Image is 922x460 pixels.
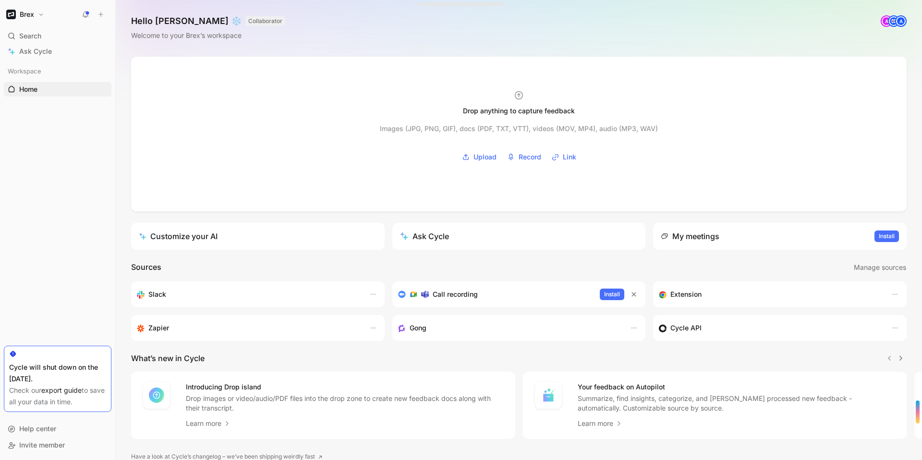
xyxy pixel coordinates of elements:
[186,394,504,413] p: Drop images or video/audio/PDF files into the drop zone to create new feedback docs along with th...
[148,322,169,334] h3: Zapier
[400,230,449,242] div: Ask Cycle
[148,289,166,300] h3: Slack
[459,150,500,164] button: Upload
[186,381,504,393] h4: Introducing Drop island
[563,151,576,163] span: Link
[398,289,593,300] div: Record & transcribe meetings from Zoom, Meet & Teams.
[578,418,623,429] a: Learn more
[131,223,385,250] a: Customize your AI
[19,85,37,94] span: Home
[186,418,231,429] a: Learn more
[245,16,285,26] button: COLLABORATOR
[874,230,899,242] button: Install
[473,151,497,163] span: Upload
[504,150,545,164] button: Record
[9,362,106,385] div: Cycle will shut down on the [DATE].
[4,8,47,21] button: BrexBrex
[19,424,56,433] span: Help center
[131,15,285,27] h1: Hello [PERSON_NAME] ❄️
[137,289,360,300] div: Sync your customers, send feedback and get updates in Slack
[433,289,478,300] h3: Call recording
[392,223,646,250] button: Ask Cycle
[131,261,161,274] h2: Sources
[6,10,16,19] img: Brex
[19,46,52,57] span: Ask Cycle
[131,352,205,364] h2: What’s new in Cycle
[4,82,111,97] a: Home
[398,322,621,334] div: Capture feedback from your incoming calls
[463,105,575,117] div: Drop anything to capture feedback
[19,30,41,42] span: Search
[4,422,111,436] div: Help center
[9,385,106,408] div: Check our to save all your data in time.
[882,16,891,26] div: A
[548,150,580,164] button: Link
[4,29,111,43] div: Search
[578,394,896,413] p: Summarize, find insights, categorize, and [PERSON_NAME] processed new feedback - automatically. C...
[41,386,82,394] a: export guide
[854,262,906,273] span: Manage sources
[659,289,882,300] div: Capture feedback from anywhere on the web
[519,151,541,163] span: Record
[4,438,111,452] div: Invite member
[889,16,898,26] img: avatar
[131,30,285,41] div: Welcome to your Brex’s workspace
[380,123,658,134] div: Images (JPG, PNG, GIF), docs (PDF, TXT, VTT), videos (MOV, MP4), audio (MP3, WAV)
[8,66,41,76] span: Workspace
[600,289,624,300] button: Install
[853,261,907,274] button: Manage sources
[139,230,218,242] div: Customize your AI
[578,381,896,393] h4: Your feedback on Autopilot
[659,322,882,334] div: Sync customers & send feedback from custom sources. Get inspired by our favorite use case
[19,441,65,449] span: Invite member
[4,44,111,59] a: Ask Cycle
[410,322,426,334] h3: Gong
[661,230,719,242] div: My meetings
[879,231,895,241] span: Install
[137,322,360,334] div: Capture feedback from thousands of sources with Zapier (survey results, recordings, sheets, etc).
[20,10,34,19] h1: Brex
[896,16,906,26] div: A
[670,289,702,300] h3: Extension
[604,290,620,299] span: Install
[670,322,702,334] h3: Cycle API
[4,64,111,78] div: Workspace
